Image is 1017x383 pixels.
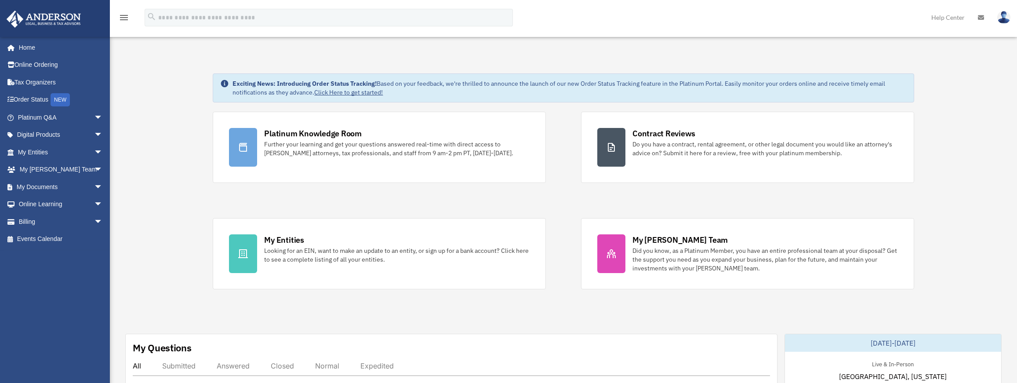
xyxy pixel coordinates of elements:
[94,213,112,231] span: arrow_drop_down
[314,88,383,96] a: Click Here to get started!
[315,361,339,370] div: Normal
[51,93,70,106] div: NEW
[6,73,116,91] a: Tax Organizers
[264,246,530,264] div: Looking for an EIN, want to make an update to an entity, or sign up for a bank account? Click her...
[632,140,898,157] div: Do you have a contract, rental agreement, or other legal document you would like an attorney's ad...
[865,359,921,368] div: Live & In-Person
[213,218,546,289] a: My Entities Looking for an EIN, want to make an update to an entity, or sign up for a bank accoun...
[232,80,377,88] strong: Exciting News: Introducing Order Status Tracking!
[997,11,1010,24] img: User Pic
[6,126,116,144] a: Digital Productsarrow_drop_down
[232,79,906,97] div: Based on your feedback, we're thrilled to announce the launch of our new Order Status Tracking fe...
[785,334,1002,352] div: [DATE]-[DATE]
[6,161,116,179] a: My [PERSON_NAME] Teamarrow_drop_down
[94,178,112,196] span: arrow_drop_down
[632,246,898,273] div: Did you know, as a Platinum Member, you have an entire professional team at your disposal? Get th...
[839,371,947,382] span: [GEOGRAPHIC_DATA], [US_STATE]
[6,230,116,248] a: Events Calendar
[147,12,156,22] i: search
[119,12,129,23] i: menu
[94,161,112,179] span: arrow_drop_down
[217,361,250,370] div: Answered
[6,39,112,56] a: Home
[6,143,116,161] a: My Entitiesarrow_drop_down
[94,143,112,161] span: arrow_drop_down
[264,234,304,245] div: My Entities
[133,341,192,354] div: My Questions
[264,140,530,157] div: Further your learning and get your questions answered real-time with direct access to [PERSON_NAM...
[6,56,116,74] a: Online Ordering
[4,11,84,28] img: Anderson Advisors Platinum Portal
[632,128,695,139] div: Contract Reviews
[360,361,394,370] div: Expedited
[581,218,914,289] a: My [PERSON_NAME] Team Did you know, as a Platinum Member, you have an entire professional team at...
[6,196,116,213] a: Online Learningarrow_drop_down
[119,15,129,23] a: menu
[213,112,546,183] a: Platinum Knowledge Room Further your learning and get your questions answered real-time with dire...
[264,128,362,139] div: Platinum Knowledge Room
[133,361,141,370] div: All
[6,109,116,126] a: Platinum Q&Aarrow_drop_down
[162,361,196,370] div: Submitted
[94,126,112,144] span: arrow_drop_down
[94,109,112,127] span: arrow_drop_down
[6,213,116,230] a: Billingarrow_drop_down
[6,178,116,196] a: My Documentsarrow_drop_down
[271,361,294,370] div: Closed
[632,234,728,245] div: My [PERSON_NAME] Team
[581,112,914,183] a: Contract Reviews Do you have a contract, rental agreement, or other legal document you would like...
[94,196,112,214] span: arrow_drop_down
[6,91,116,109] a: Order StatusNEW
